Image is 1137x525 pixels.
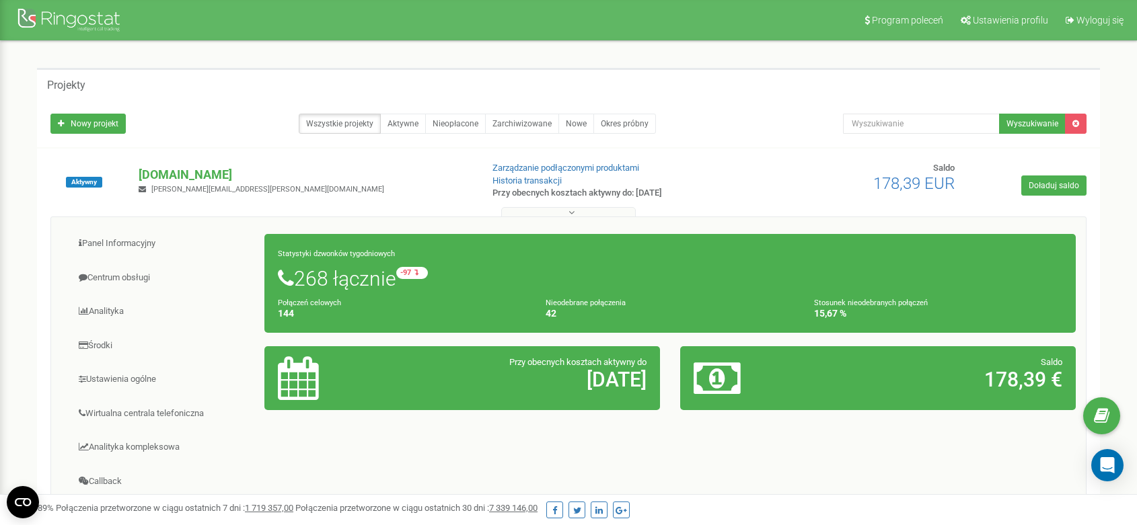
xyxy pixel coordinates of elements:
[814,309,1062,319] h4: 15,67 %
[278,309,526,319] h4: 144
[278,298,341,307] small: Połączeń celowych
[814,298,928,307] small: Stosunek nieodebranych połączeń
[61,431,265,464] a: Analityka kompleksowa
[1091,449,1124,481] div: Open Intercom Messenger
[546,309,794,319] h4: 42
[61,397,265,430] a: Wirtualna centrala telefoniczna
[872,15,943,26] span: Program poleceń
[873,174,955,193] span: 178,39 EUR
[47,79,85,91] h5: Projekty
[61,227,265,260] a: Panel Informacyjny
[299,114,381,134] a: Wszystkie projekty
[50,114,126,134] a: Nowy projekt
[56,503,293,513] span: Połączenia przetworzone w ciągu ostatnich 7 dni :
[509,357,647,367] span: Przy obecnych kosztach aktywny do
[66,177,102,188] span: Aktywny
[278,249,395,258] small: Statystyki dzwonków tygodniowych
[546,298,626,307] small: Nieodebrane połączenia
[7,486,39,518] button: Open CMP widget
[558,114,594,134] a: Nowe
[999,114,1066,134] button: Wyszukiwanie
[843,114,1000,134] input: Wyszukiwanie
[396,267,428,279] small: -97
[139,166,470,184] p: [DOMAIN_NAME]
[1076,15,1124,26] span: Wyloguj się
[278,267,1062,290] h1: 268 łącznie
[489,503,538,513] u: 7 339 146,00
[61,465,265,498] a: Callback
[61,363,265,396] a: Ustawienia ogólne
[245,503,293,513] u: 1 719 357,00
[425,114,486,134] a: Nieopłacone
[1021,175,1087,196] a: Doładuj saldo
[485,114,559,134] a: Zarchiwizowane
[151,185,384,194] span: [PERSON_NAME][EMAIL_ADDRESS][PERSON_NAME][DOMAIN_NAME]
[1041,357,1062,367] span: Saldo
[492,163,639,173] a: Zarządzanie podłączonymi produktami
[823,368,1062,391] h2: 178,39 €
[61,329,265,362] a: Środki
[295,503,538,513] span: Połączenia przetworzone w ciągu ostatnich 30 dni :
[61,261,265,294] a: Centrum obsługi
[492,175,562,186] a: Historia transakcji
[973,15,1048,26] span: Ustawienia profilu
[407,368,646,391] h2: [DATE]
[593,114,656,134] a: Okres próbny
[61,295,265,328] a: Analityka
[380,114,426,134] a: Aktywne
[933,163,955,173] span: Saldo
[492,187,737,200] p: Przy obecnych kosztach aktywny do: [DATE]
